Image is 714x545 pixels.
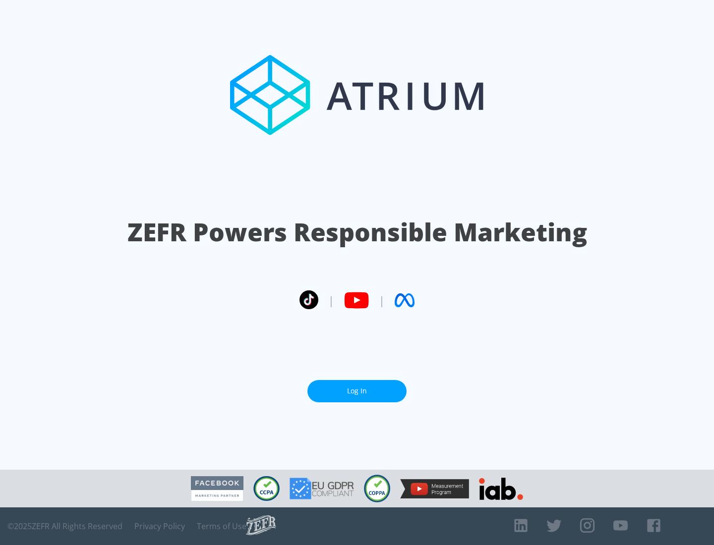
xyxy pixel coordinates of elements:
img: COPPA Compliant [364,475,390,502]
a: Log In [307,380,407,402]
img: IAB [479,478,523,500]
span: © 2025 ZEFR All Rights Reserved [7,521,122,531]
img: CCPA Compliant [253,476,280,501]
h1: ZEFR Powers Responsible Marketing [127,215,587,249]
a: Terms of Use [197,521,246,531]
span: | [328,293,334,308]
span: | [379,293,385,308]
img: Facebook Marketing Partner [191,476,243,501]
a: Privacy Policy [134,521,185,531]
img: GDPR Compliant [290,478,354,499]
img: YouTube Measurement Program [400,479,469,498]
